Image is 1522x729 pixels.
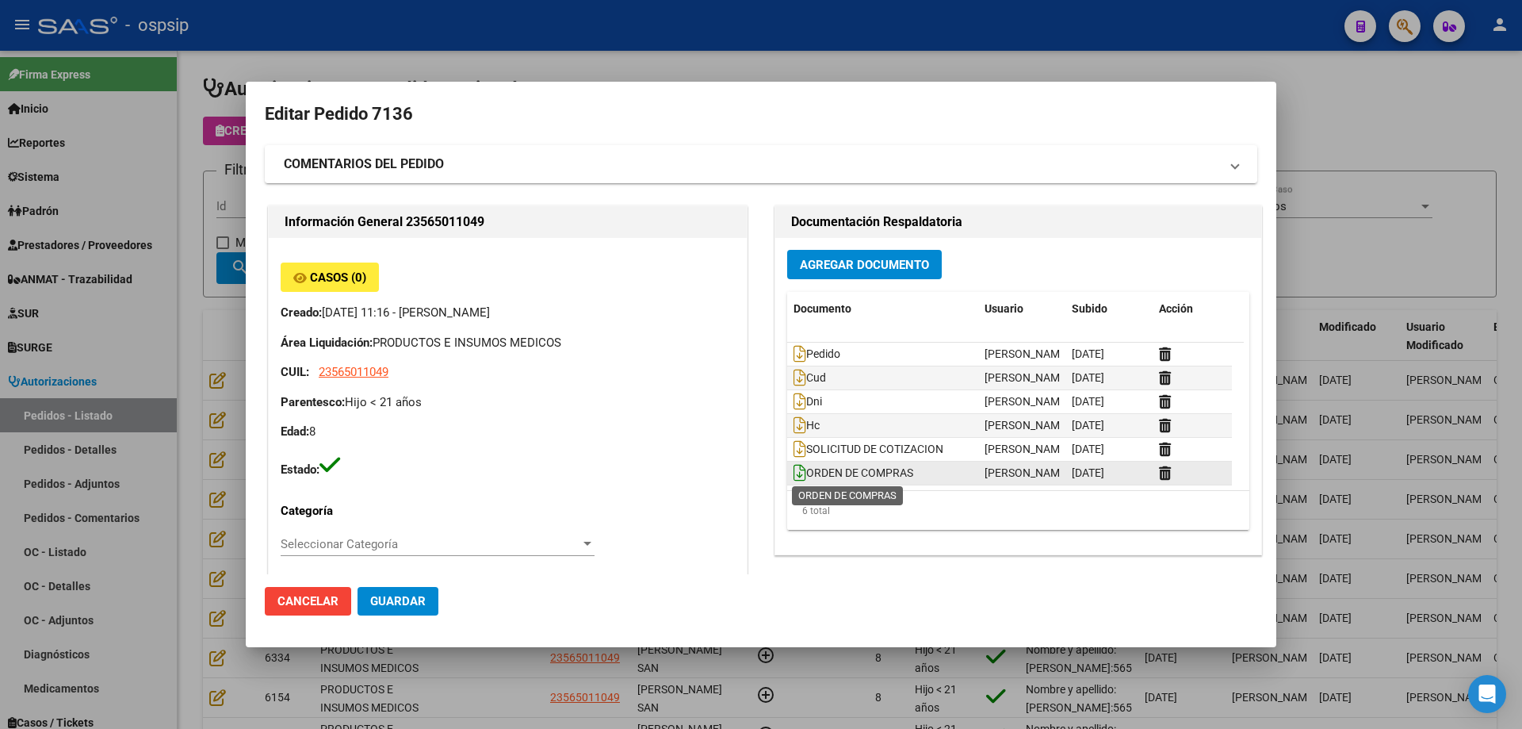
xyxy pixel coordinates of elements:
strong: Creado: [281,305,322,320]
span: [PERSON_NAME] [985,371,1069,384]
span: SOLICITUD DE COTIZACION [794,443,943,456]
button: Guardar [358,587,438,616]
button: Agregar Documento [787,250,942,279]
strong: Área Liquidación: [281,336,373,350]
div: 6 total [787,491,1249,531]
strong: Parentesco: [281,395,345,409]
span: Usuario [985,302,1023,315]
strong: Edad: [281,424,309,439]
span: [PERSON_NAME] [985,395,1069,408]
button: Cancelar [265,587,351,616]
span: [PERSON_NAME] [985,443,1069,455]
span: Subido [1072,302,1107,315]
strong: CUIL: [281,365,309,379]
mat-expansion-panel-header: COMENTARIOS DEL PEDIDO [265,145,1257,183]
p: 8 [281,423,735,441]
span: ORDEN DE COMPRAS [794,467,913,480]
span: [DATE] [1072,443,1104,455]
span: Pedido [794,348,840,361]
p: Hijo < 21 años [281,393,735,412]
span: Documento [794,302,851,315]
span: [PERSON_NAME] [985,466,1069,479]
span: [DATE] [1072,395,1104,408]
datatable-header-cell: Usuario [978,292,1065,326]
span: [PERSON_NAME] [985,347,1069,360]
span: [DATE] [1072,466,1104,479]
span: Cud [794,372,826,385]
p: Categoría [281,502,417,520]
span: Agregar Documento [800,258,929,272]
h2: Información General 23565011049 [285,213,731,232]
button: Casos (0) [281,263,379,292]
span: Casos (0) [310,270,366,285]
div: Open Intercom Messenger [1468,675,1506,713]
datatable-header-cell: Documento [787,292,978,326]
span: Acción [1159,302,1193,315]
h2: Editar Pedido 7136 [265,99,1257,129]
strong: COMENTARIOS DEL PEDIDO [284,155,444,174]
span: [DATE] [1072,347,1104,360]
span: Seleccionar Categoría [281,537,580,551]
span: Dni [794,396,822,409]
datatable-header-cell: Subido [1065,292,1153,326]
p: [DATE] 11:16 - [PERSON_NAME] [281,304,735,322]
span: [DATE] [1072,371,1104,384]
span: Guardar [370,594,426,608]
span: [DATE] [1072,419,1104,432]
datatable-header-cell: Acción [1153,292,1232,326]
strong: Estado: [281,462,319,477]
h2: Documentación Respaldatoria [791,213,1245,232]
span: [PERSON_NAME] [985,419,1069,432]
span: Hc [794,420,820,432]
p: PRODUCTOS E INSUMOS MEDICOS [281,334,735,352]
span: Cancelar [277,594,338,608]
span: 23565011049 [319,365,388,379]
